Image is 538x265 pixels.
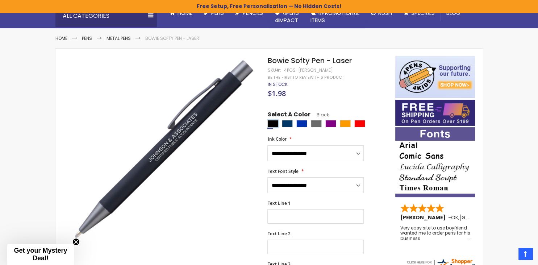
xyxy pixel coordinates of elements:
[243,9,263,17] span: Pencils
[451,214,458,221] span: OK
[70,55,258,243] img: black-lum-bowie-softy-laser-1_1.jpg
[267,81,287,87] span: In stock
[395,56,475,98] img: 4pens 4 kids
[267,55,351,66] span: Bowie Softy Pen - Laser
[267,120,278,127] div: Black
[267,136,286,142] span: Ink Color
[267,168,298,174] span: Text Font Style
[325,120,336,127] div: Purple
[400,225,471,241] div: Very easy site to use boyfriend wanted me to order pens for his business
[267,111,310,120] span: Select A Color
[211,9,224,17] span: Pens
[72,238,80,245] button: Close teaser
[311,120,322,127] div: Grey
[378,9,392,17] span: Rush
[145,36,199,41] li: Bowie Softy Pen - Laser
[310,9,359,24] span: 4PROMOTIONAL ITEMS
[198,5,230,21] a: Pens
[267,231,290,237] span: Text Line 2
[269,5,305,29] a: 4Pens4impact
[55,35,67,41] a: Home
[14,247,67,262] span: Get your Mystery Deal!
[411,9,435,17] span: Specials
[55,5,157,27] div: All Categories
[267,200,290,206] span: Text Line 1
[7,244,74,265] div: Get your Mystery Deal!Close teaser
[296,120,307,127] div: Blue
[448,214,513,221] span: - ,
[305,5,365,29] a: 4PROMOTIONALITEMS
[395,100,475,126] img: Free shipping on orders over $199
[441,5,466,21] a: Blog
[365,5,398,21] a: Rush
[178,9,192,17] span: Home
[82,35,92,41] a: Pens
[267,88,285,98] span: $1.98
[267,75,343,80] a: Be the first to review this product
[446,9,460,17] span: Blog
[275,9,299,24] span: 4Pens 4impact
[340,120,351,127] div: Orange
[284,67,333,73] div: 4PGS-[PERSON_NAME]
[398,5,441,21] a: Specials
[267,82,287,87] div: Availability
[400,214,448,221] span: [PERSON_NAME]
[230,5,269,21] a: Pencils
[267,67,281,73] strong: SKU
[395,127,475,197] img: font-personalization-examples
[282,120,293,127] div: Navy Blue
[459,214,513,221] span: [GEOGRAPHIC_DATA]
[518,248,533,260] a: Top
[354,120,365,127] div: Red
[164,5,198,21] a: Home
[310,112,329,118] span: Black
[107,35,131,41] a: Metal Pens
